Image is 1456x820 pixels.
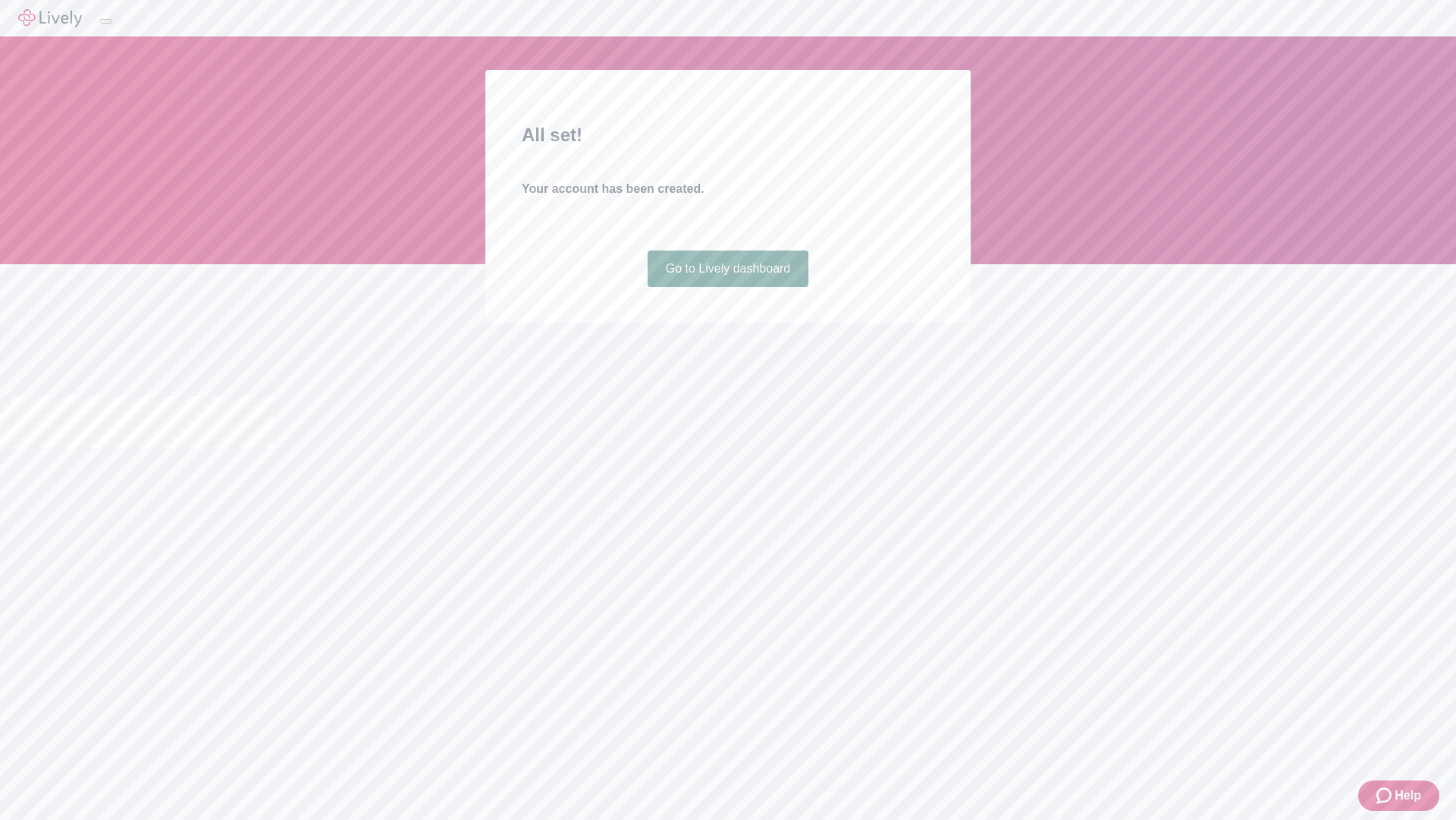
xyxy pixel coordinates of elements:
[1395,787,1421,805] span: Help
[648,251,809,287] a: Go to Lively dashboard
[18,9,82,27] img: Lively
[1358,781,1439,811] button: Zendesk support iconHelp
[100,19,112,24] button: Log out
[522,180,934,198] h4: Your account has been created.
[1376,787,1395,805] svg: Zendesk support icon
[522,121,934,149] h2: All set!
